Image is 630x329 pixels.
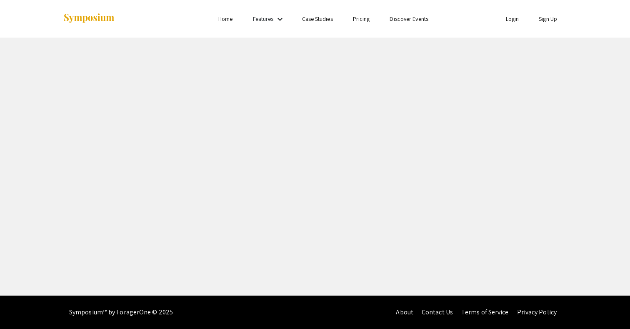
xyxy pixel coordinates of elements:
a: Home [218,15,232,23]
a: About [396,308,413,316]
a: Privacy Policy [517,308,557,316]
mat-icon: Expand Features list [275,14,285,24]
a: Features [253,15,274,23]
img: Symposium by ForagerOne [63,13,115,24]
a: Sign Up [539,15,557,23]
a: Contact Us [422,308,453,316]
a: Terms of Service [461,308,509,316]
a: Case Studies [302,15,333,23]
a: Pricing [353,15,370,23]
a: Login [506,15,519,23]
div: Symposium™ by ForagerOne © 2025 [69,296,173,329]
a: Discover Events [390,15,428,23]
